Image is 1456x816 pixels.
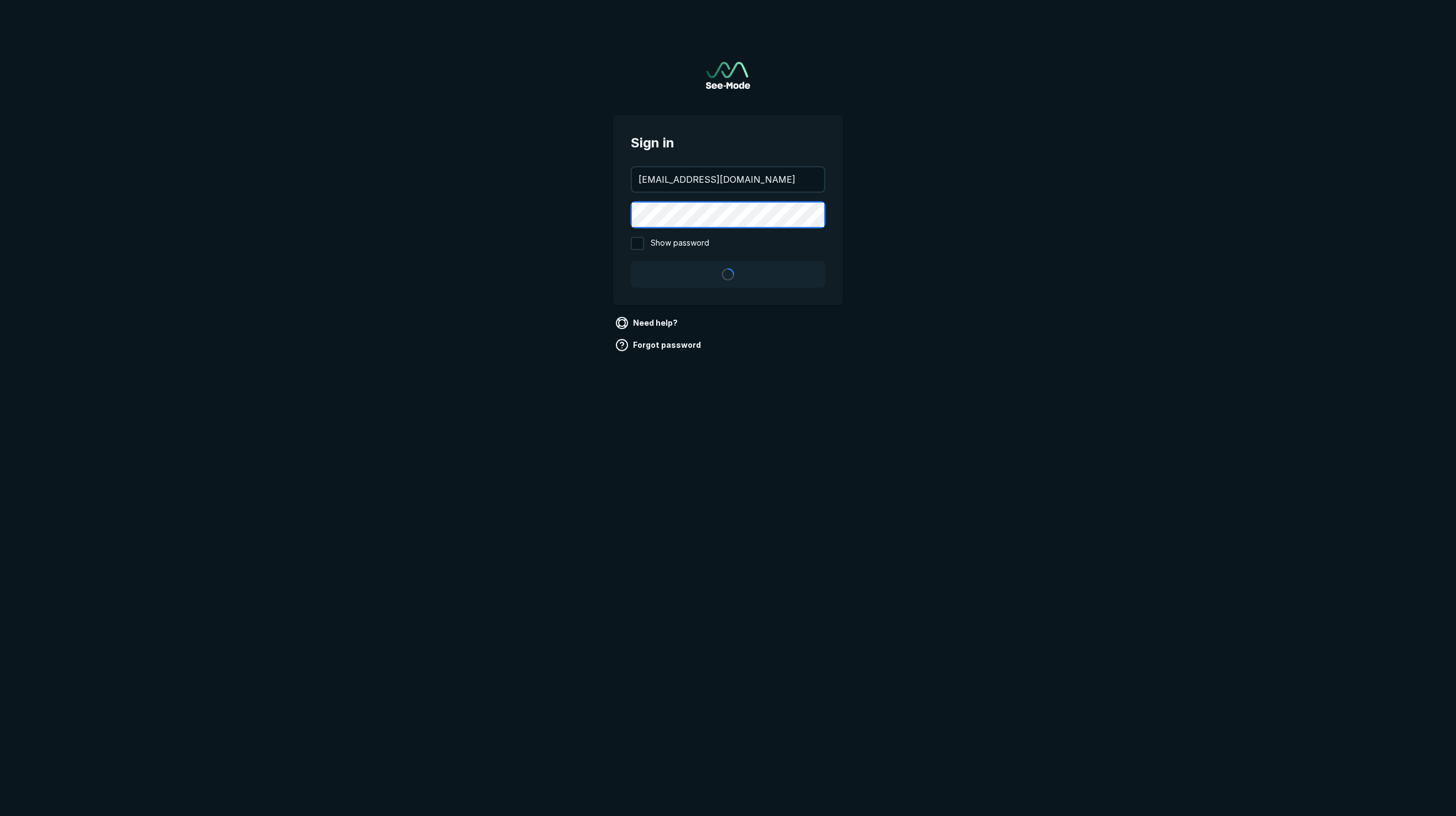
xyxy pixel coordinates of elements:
[631,133,825,153] span: Sign in
[706,62,750,89] img: See-Mode Logo
[613,314,682,332] a: Need help?
[613,336,705,354] a: Forgot password
[632,167,824,192] input: your@email.com
[651,237,709,250] span: Show password
[706,62,750,89] a: Go to sign in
